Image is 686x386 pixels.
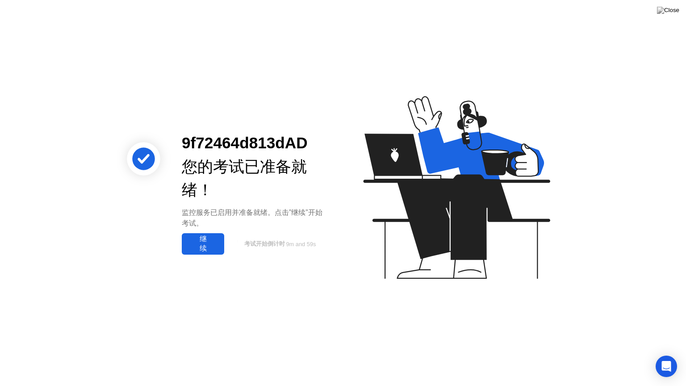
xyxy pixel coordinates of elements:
div: Open Intercom Messenger [656,356,677,377]
button: 考试开始倒计时9m and 59s [229,235,329,252]
img: Close [657,7,679,14]
div: 9f72464d813dAD [182,131,329,155]
span: 9m and 59s [286,241,316,248]
button: 继续 [182,233,224,255]
div: 继续 [184,235,222,253]
div: 监控服务已启用并准备就绪。点击”继续”开始考试。 [182,207,329,229]
div: 您的考试已准备就绪！ [182,155,329,202]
